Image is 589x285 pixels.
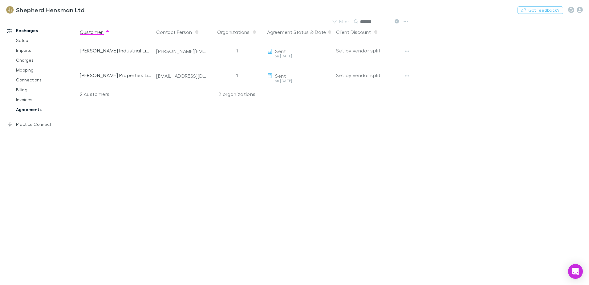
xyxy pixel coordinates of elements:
[209,38,265,63] div: 1
[267,79,331,83] div: on [DATE]
[2,2,88,17] a: Shepherd Hensman Ltd
[6,6,14,14] img: Shepherd Hensman Ltd's Logo
[156,48,207,54] div: [PERSON_NAME][EMAIL_ADDRESS][DOMAIN_NAME]
[10,45,83,55] a: Imports
[80,88,154,100] div: 2 customers
[10,55,83,65] a: Charges
[156,26,199,38] button: Contact Person
[80,38,151,63] div: [PERSON_NAME] Industrial Limited
[329,18,353,25] button: Filter
[10,85,83,95] a: Billing
[80,26,110,38] button: Customer
[217,26,257,38] button: Organizations
[568,264,583,279] div: Open Intercom Messenger
[336,63,408,88] div: Set by vendor split
[267,26,331,38] div: &
[10,95,83,105] a: Invoices
[336,26,378,38] button: Client Discount
[336,38,408,63] div: Set by vendor split
[156,73,207,79] div: [EMAIL_ADDRESS][DOMAIN_NAME]
[16,6,84,14] h3: Shepherd Hensman Ltd
[10,75,83,85] a: Connections
[10,65,83,75] a: Mapping
[10,105,83,114] a: Agreements
[275,48,286,54] span: Sent
[267,26,309,38] button: Agreement Status
[267,54,331,58] div: on [DATE]
[1,119,83,129] a: Practice Connect
[209,88,265,100] div: 2 organizations
[1,26,83,35] a: Recharges
[209,63,265,88] div: 1
[315,26,326,38] button: Date
[80,63,151,88] div: [PERSON_NAME] Properties Limited
[518,6,563,14] button: Got Feedback?
[275,73,286,79] span: Sent
[10,35,83,45] a: Setup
